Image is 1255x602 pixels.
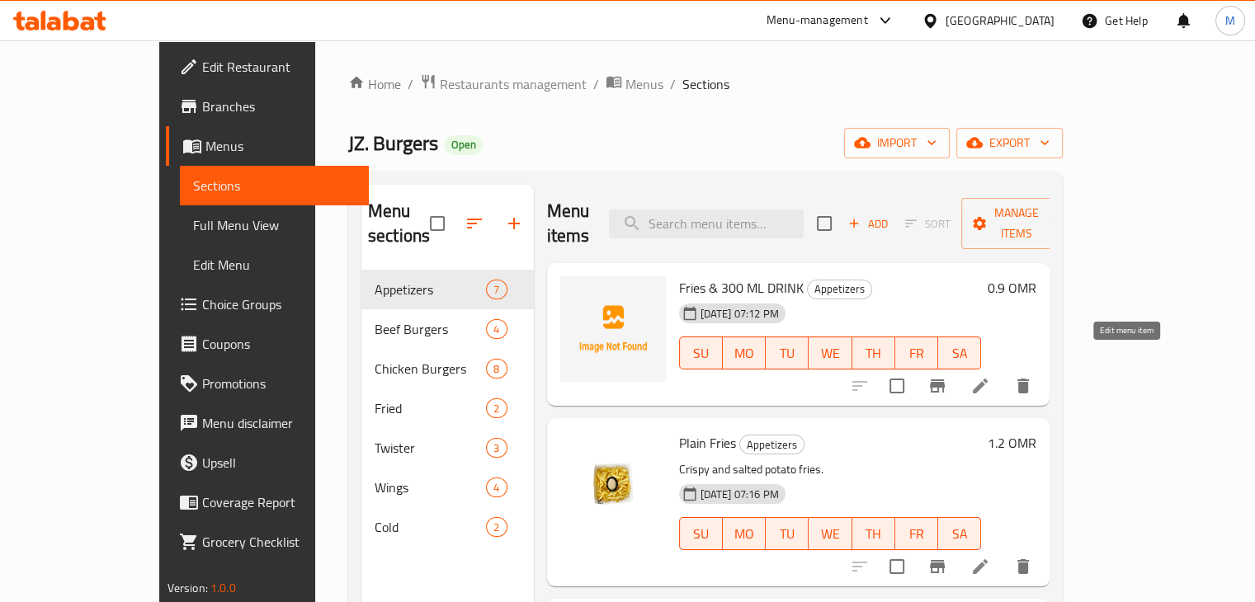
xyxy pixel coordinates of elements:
span: M [1225,12,1235,30]
li: / [670,74,676,94]
span: Add [846,214,890,233]
span: Promotions [202,374,356,393]
a: Menu disclaimer [166,403,369,443]
div: items [486,517,507,537]
span: Edit Restaurant [202,57,356,77]
button: Branch-specific-item [918,366,957,406]
img: Plain Fries [560,431,666,537]
div: items [486,280,507,299]
span: JZ. Burgers [348,125,438,162]
span: SU [686,341,716,365]
button: SA [938,517,981,550]
li: / [593,74,599,94]
span: Edit Menu [193,255,356,275]
a: Choice Groups [166,285,369,324]
span: Sections [682,74,729,94]
span: Appetizers [808,280,871,299]
span: Menus [205,136,356,156]
div: Appetizers [807,280,872,299]
div: Chicken Burgers8 [361,349,534,388]
span: WE [815,522,845,546]
span: Menus [625,74,663,94]
span: Fries & 300 ML DRINK [679,275,804,300]
li: / [408,74,413,94]
button: delete [1003,547,1043,586]
span: Open [445,138,483,152]
span: MO [729,341,759,365]
span: Beef Burgers [375,319,486,339]
div: items [486,398,507,418]
h6: 1.2 OMR [988,431,1036,454]
div: Appetizers [375,280,486,299]
span: Version: [167,577,208,599]
a: Edit Menu [180,245,369,285]
div: Menu-management [767,11,868,31]
a: Menus [606,73,663,95]
button: FR [895,517,938,550]
span: Wings [375,477,486,497]
div: Wings4 [361,468,534,507]
span: Twister [375,438,486,458]
button: MO [723,517,766,550]
button: WE [809,336,852,369]
span: Fried [375,398,486,418]
span: import [857,133,937,153]
button: FR [895,336,938,369]
span: Chicken Burgers [375,359,486,379]
h6: 0.9 OMR [988,276,1036,299]
div: Twister3 [361,428,534,468]
span: 4 [487,322,506,337]
span: [DATE] 07:12 PM [694,306,786,322]
span: TH [859,341,889,365]
button: Branch-specific-item [918,547,957,586]
div: items [486,319,507,339]
a: Edit menu item [970,557,990,576]
span: Select section [807,206,842,241]
span: 2 [487,401,506,416]
button: SU [679,336,723,369]
a: Sections [180,166,369,205]
span: Full Menu View [193,215,356,235]
input: search [609,209,804,238]
span: Cold [375,517,486,537]
span: 1.0.0 [210,577,236,599]
button: TU [766,517,809,550]
button: Add section [494,204,534,243]
nav: Menu sections [361,263,534,553]
span: export [970,133,1050,153]
span: TU [772,341,802,365]
span: SA [945,522,974,546]
a: Branches [166,87,369,126]
span: TH [859,522,889,546]
span: 8 [487,361,506,377]
button: SU [679,517,723,550]
span: Upsell [202,453,356,473]
div: Open [445,135,483,155]
img: Fries & 300 ML DRINK [560,276,666,382]
span: Manage items [974,203,1059,244]
a: Coverage Report [166,482,369,522]
button: TH [852,517,895,550]
span: Choice Groups [202,294,356,314]
span: Appetizers [740,435,804,454]
button: TU [766,336,809,369]
span: Branches [202,96,356,116]
span: Restaurants management [440,74,587,94]
span: Plain Fries [679,430,736,455]
a: Promotions [166,364,369,403]
button: Manage items [961,198,1072,249]
span: FR [902,522,932,546]
span: Select all sections [420,206,455,241]
div: Appetizers [739,435,804,454]
button: Add [842,211,894,237]
div: Fried2 [361,388,534,428]
h2: Menu sections [368,199,430,248]
a: Upsell [166,443,369,482]
a: Menus [166,126,369,166]
a: Home [348,74,401,94]
span: TU [772,522,802,546]
span: MO [729,522,759,546]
